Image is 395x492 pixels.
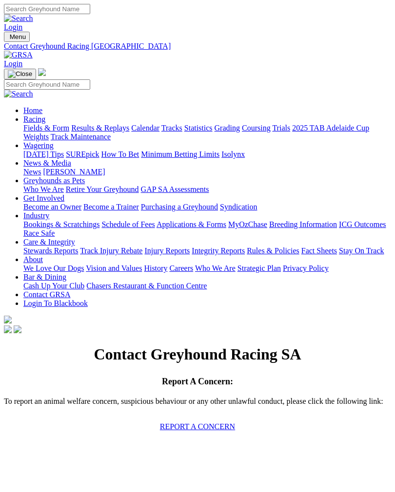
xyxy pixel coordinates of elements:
[162,377,233,386] span: Report A Concern:
[141,150,219,158] a: Minimum Betting Limits
[83,203,139,211] a: Become a Trainer
[23,124,69,132] a: Fields & Form
[71,124,129,132] a: Results & Replays
[131,124,159,132] a: Calendar
[169,264,193,272] a: Careers
[23,273,66,281] a: Bar & Dining
[8,70,32,78] img: Close
[4,51,33,59] img: GRSA
[160,422,235,431] a: REPORT A CONCERN
[283,264,329,272] a: Privacy Policy
[247,246,299,255] a: Rules & Policies
[23,124,391,141] div: Racing
[23,150,64,158] a: [DATE] Tips
[192,246,245,255] a: Integrity Reports
[4,325,12,333] img: facebook.svg
[4,397,391,415] p: To report an animal welfare concern, suspicious behaviour or any other unlawful conduct, please c...
[144,264,167,272] a: History
[23,176,85,185] a: Greyhounds as Pets
[339,220,386,228] a: ICG Outcomes
[23,299,88,307] a: Login To Blackbook
[23,246,78,255] a: Stewards Reports
[23,264,391,273] div: About
[4,59,22,68] a: Login
[23,290,70,299] a: Contact GRSA
[23,203,81,211] a: Become an Owner
[23,220,99,228] a: Bookings & Scratchings
[23,264,84,272] a: We Love Our Dogs
[23,246,391,255] div: Care & Integrity
[4,79,90,90] input: Search
[195,264,236,272] a: Who We Are
[141,185,209,193] a: GAP SA Assessments
[51,132,111,141] a: Track Maintenance
[23,168,391,176] div: News & Media
[237,264,281,272] a: Strategic Plan
[184,124,213,132] a: Statistics
[23,203,391,211] div: Get Involved
[4,4,90,14] input: Search
[4,14,33,23] img: Search
[272,124,290,132] a: Trials
[10,33,26,40] span: Menu
[86,264,142,272] a: Vision and Values
[4,316,12,323] img: logo-grsa-white.png
[23,132,49,141] a: Weights
[242,124,271,132] a: Coursing
[23,229,55,237] a: Race Safe
[38,68,46,76] img: logo-grsa-white.png
[66,150,99,158] a: SUREpick
[339,246,384,255] a: Stay On Track
[23,211,49,220] a: Industry
[23,168,41,176] a: News
[4,345,391,363] h1: Contact Greyhound Racing SA
[4,23,22,31] a: Login
[221,150,245,158] a: Isolynx
[220,203,257,211] a: Syndication
[23,238,75,246] a: Care & Integrity
[292,124,369,132] a: 2025 TAB Adelaide Cup
[101,150,139,158] a: How To Bet
[14,325,21,333] img: twitter.svg
[23,194,64,202] a: Get Involved
[141,203,218,211] a: Purchasing a Greyhound
[269,220,337,228] a: Breeding Information
[4,69,36,79] button: Toggle navigation
[23,141,54,150] a: Wagering
[23,106,42,114] a: Home
[86,282,207,290] a: Chasers Restaurant & Function Centre
[23,150,391,159] div: Wagering
[101,220,155,228] a: Schedule of Fees
[43,168,105,176] a: [PERSON_NAME]
[23,282,84,290] a: Cash Up Your Club
[228,220,267,228] a: MyOzChase
[23,185,64,193] a: Who We Are
[215,124,240,132] a: Grading
[144,246,190,255] a: Injury Reports
[4,90,33,98] img: Search
[23,185,391,194] div: Greyhounds as Pets
[23,159,71,167] a: News & Media
[161,124,182,132] a: Tracks
[23,255,43,264] a: About
[301,246,337,255] a: Fact Sheets
[4,32,30,42] button: Toggle navigation
[66,185,139,193] a: Retire Your Greyhound
[80,246,142,255] a: Track Injury Rebate
[4,42,391,51] a: Contact Greyhound Racing [GEOGRAPHIC_DATA]
[23,115,45,123] a: Racing
[23,220,391,238] div: Industry
[157,220,226,228] a: Applications & Forms
[23,282,391,290] div: Bar & Dining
